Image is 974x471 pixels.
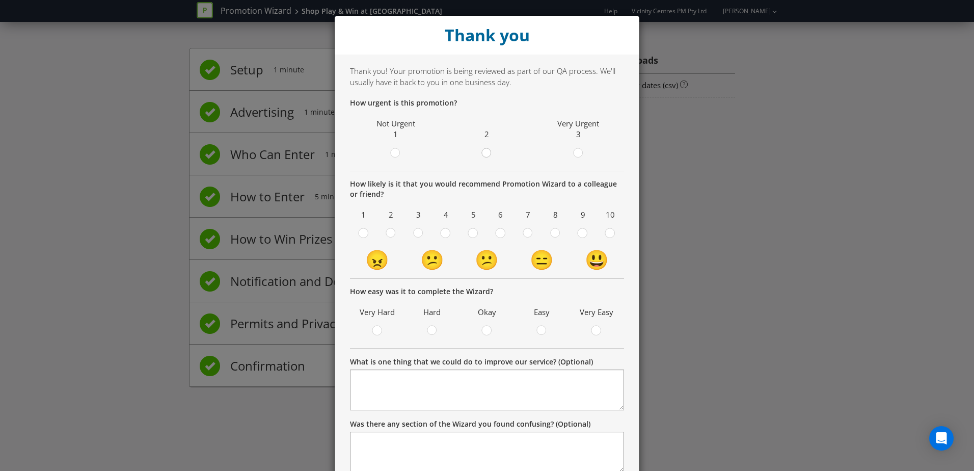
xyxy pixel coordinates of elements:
span: 2 [484,129,489,139]
td: 😕 [405,246,460,273]
span: Very Hard [355,304,400,320]
span: 8 [545,207,567,223]
span: 1 [353,207,375,223]
span: Very Easy [574,304,619,320]
span: 9 [572,207,594,223]
div: Close [335,16,639,55]
span: 4 [435,207,457,223]
span: 10 [599,207,621,223]
label: What is one thing that we could do to improve our service? (Optional) [350,357,593,367]
span: 6 [490,207,512,223]
span: Okay [465,304,509,320]
td: 😕 [459,246,515,273]
span: 1 [393,129,398,139]
td: 😠 [350,246,405,273]
td: 😃 [569,246,624,273]
span: 7 [517,207,539,223]
p: How urgent is this promotion? [350,98,624,108]
label: Was there any section of the Wizard you found confusing? (Optional) [350,419,590,429]
td: 😑 [515,246,570,273]
span: Thank you! Your promotion is being reviewed as part of our QA process. We'll usually have it back... [350,66,615,87]
span: 2 [380,207,402,223]
strong: Thank you [445,24,530,46]
span: Not Urgent [376,118,415,128]
span: Hard [410,304,455,320]
span: 3 [408,207,430,223]
span: 3 [576,129,581,139]
span: 5 [462,207,484,223]
p: How easy was it to complete the Wizard? [350,286,624,297]
span: Very Urgent [557,118,599,128]
div: Open Intercom Messenger [929,426,954,451]
p: How likely is it that you would recommend Promotion Wizard to a colleague or friend? [350,179,624,199]
span: Easy [520,304,564,320]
